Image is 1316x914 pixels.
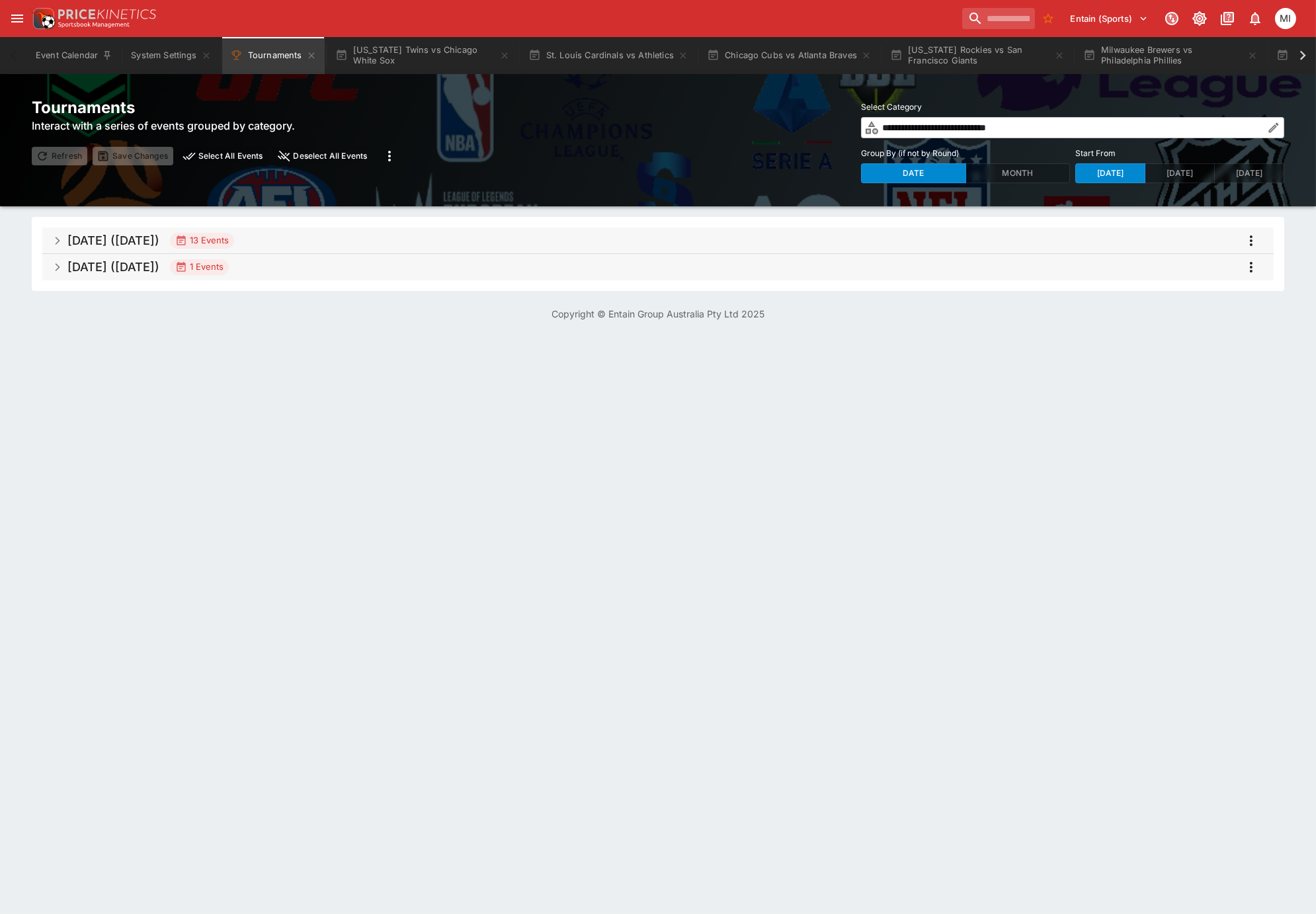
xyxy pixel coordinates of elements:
button: [DATE] [1145,163,1215,183]
img: PriceKinetics Logo [29,5,56,32]
button: preview [179,147,268,165]
button: [DATE] [1214,163,1284,183]
img: PriceKinetics [58,9,156,19]
div: 13 Events [175,234,229,247]
h5: [DATE] ([DATE]) [67,233,159,248]
button: St. Louis Cardinals vs Athletics [520,37,696,74]
button: Select Tenant [1063,8,1156,29]
button: Chicago Cubs vs Atlanta Braves [699,37,880,74]
button: Toggle light/dark mode [1188,7,1212,30]
button: [DATE] ([DATE])13 Eventsmore [42,228,1274,254]
div: Start From [1075,163,1284,183]
label: Select Category [861,97,1284,117]
button: [US_STATE] Twins vs Chicago White Sox [327,37,518,74]
button: Tournaments [222,37,325,74]
button: Date [861,163,966,183]
button: [DATE] ([DATE])1 Eventsmore [42,254,1274,280]
button: Documentation [1215,7,1239,30]
label: Group By (if not by Round) [861,144,1070,163]
h2: Tournaments [32,97,401,118]
label: Start From [1075,144,1284,163]
button: open drawer [5,7,29,30]
button: Milwaukee Brewers vs Philadelphia Phillies [1075,37,1266,74]
button: more [378,144,401,168]
div: Group By (if not by Round) [861,163,1070,183]
button: [US_STATE] Rockies vs San Francisco Giants [882,37,1073,74]
button: michael.wilczynski [1271,4,1300,33]
h5: [DATE] ([DATE]) [67,259,159,274]
button: No Bookmarks [1038,8,1059,29]
button: Notifications [1243,7,1267,30]
div: michael.wilczynski [1275,8,1296,29]
button: more [1239,255,1263,279]
img: Sportsbook Management [58,22,130,28]
h6: Interact with a series of events grouped by category. [32,118,401,134]
input: search [962,8,1035,29]
button: Month [966,163,1071,183]
button: Event Calendar [28,37,120,74]
button: [DATE] [1075,163,1145,183]
button: more [1239,229,1263,253]
button: close [273,147,372,165]
div: 1 Events [175,261,224,274]
button: System Settings [123,37,219,74]
button: Connected to PK [1160,7,1184,30]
